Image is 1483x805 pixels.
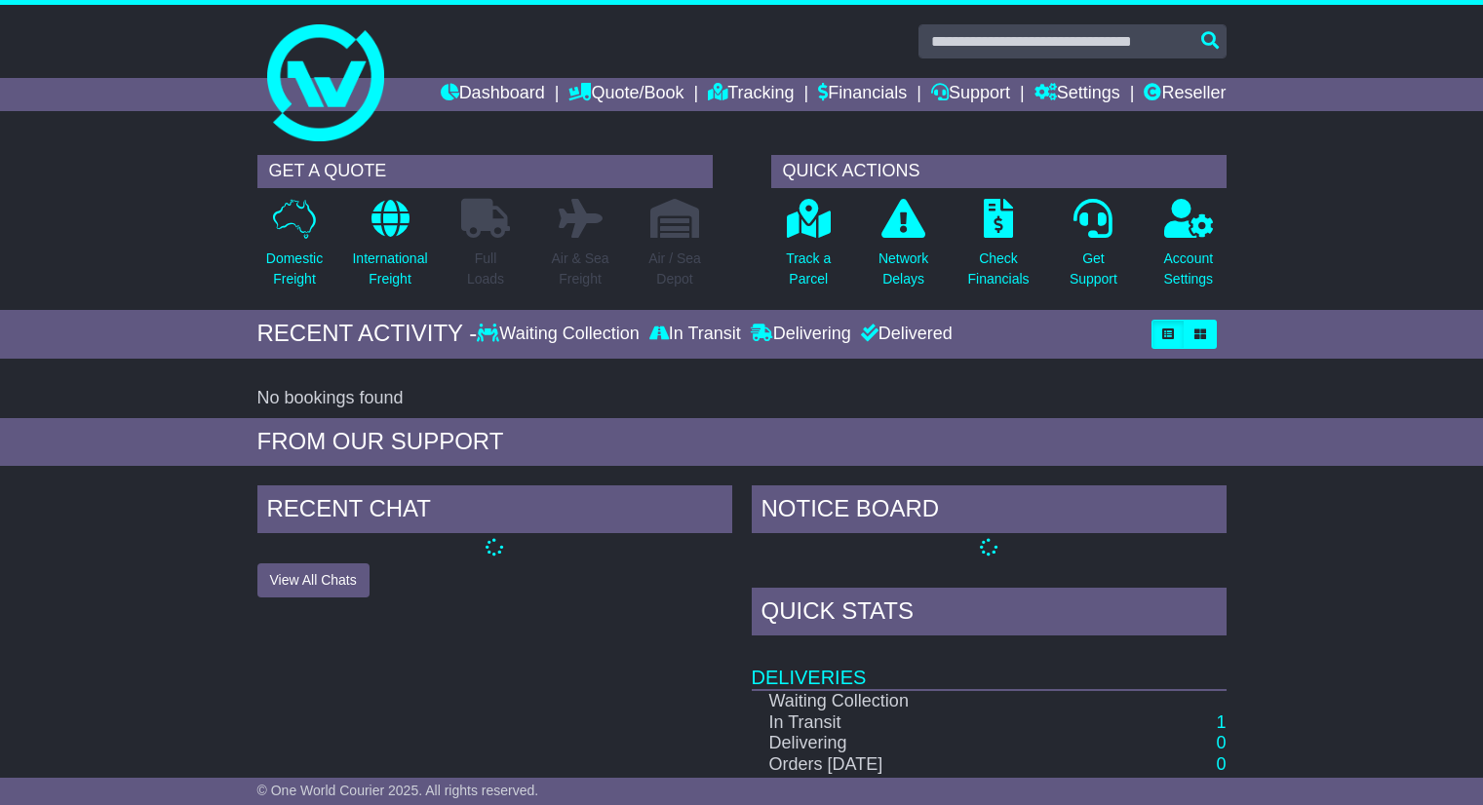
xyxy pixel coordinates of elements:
[257,388,1227,409] div: No bookings found
[648,249,701,289] p: Air / Sea Depot
[257,428,1227,456] div: FROM OUR SUPPORT
[771,155,1227,188] div: QUICK ACTIONS
[968,249,1030,289] p: Check Financials
[786,249,831,289] p: Track a Parcel
[551,249,608,289] p: Air & Sea Freight
[1216,712,1226,732] a: 1
[1216,754,1226,774] a: 0
[878,249,928,289] p: Network Delays
[351,198,428,300] a: InternationalFreight
[441,78,545,111] a: Dashboard
[752,690,1039,712] td: Waiting Collection
[752,733,1039,754] td: Delivering
[257,563,370,597] button: View All Chats
[752,485,1227,538] div: NOTICE BOARD
[644,324,746,345] div: In Transit
[477,324,644,345] div: Waiting Collection
[266,249,323,289] p: Domestic Freight
[265,198,324,300] a: DomesticFreight
[461,249,510,289] p: Full Loads
[967,198,1031,300] a: CheckFinancials
[1069,198,1118,300] a: GetSupport
[746,324,856,345] div: Delivering
[752,776,1039,797] td: Orders This Week
[1216,776,1226,795] a: 0
[568,78,683,111] a: Quote/Book
[352,249,427,289] p: International Freight
[856,324,953,345] div: Delivered
[257,320,478,348] div: RECENT ACTIVITY -
[1163,198,1215,300] a: AccountSettings
[752,588,1227,640] div: Quick Stats
[257,485,732,538] div: RECENT CHAT
[257,155,713,188] div: GET A QUOTE
[752,640,1227,690] td: Deliveries
[257,783,539,798] span: © One World Courier 2025. All rights reserved.
[1144,78,1226,111] a: Reseller
[818,78,907,111] a: Financials
[1034,78,1120,111] a: Settings
[931,78,1010,111] a: Support
[878,198,929,300] a: NetworkDelays
[752,754,1039,776] td: Orders [DATE]
[1070,249,1117,289] p: Get Support
[752,712,1039,734] td: In Transit
[1216,733,1226,752] a: 0
[1164,249,1214,289] p: Account Settings
[785,198,832,300] a: Track aParcel
[708,78,794,111] a: Tracking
